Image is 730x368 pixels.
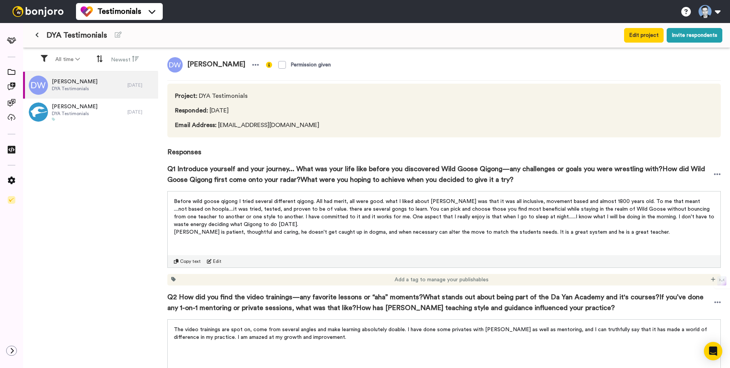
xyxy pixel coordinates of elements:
[175,91,341,101] span: DYA Testimonials
[167,163,714,185] span: Q1 Introduce yourself and your journey... What was your life like before you discovered Wild Goos...
[174,327,709,340] span: The video trainings are spot on, come from several angles and make learning absolutely doable. I ...
[183,57,250,73] span: [PERSON_NAME]
[175,122,216,128] span: Email Address :
[51,53,84,66] button: All time
[180,258,201,264] span: Copy text
[667,28,722,43] button: Invite respondents
[266,62,272,68] img: info-yellow.svg
[175,107,208,114] span: Responded :
[167,137,721,157] span: Responses
[395,276,489,284] span: Add a tag to manage your publishables
[175,93,197,99] span: Project :
[624,28,664,43] button: Edit project
[213,258,221,264] span: Edit
[52,78,97,86] span: [PERSON_NAME]
[52,111,97,117] span: DYA Testimonials
[29,102,48,122] img: a6bb7d2f-746a-4526-90df-663469816bd8.png
[8,196,15,204] img: Checklist.svg
[175,106,341,115] span: [DATE]
[23,99,158,125] a: [PERSON_NAME]DYA Testimonials[DATE]
[167,292,714,313] span: Q2 How did you find the video trainings—any favorite lessons or “aha” moments?What stands out abo...
[167,57,183,73] img: dw.png
[127,109,154,115] div: [DATE]
[46,30,107,41] span: DYA Testimonials
[291,61,331,69] div: Permission given
[23,72,158,99] a: [PERSON_NAME]DYA Testimonials[DATE]
[29,76,48,95] img: dw.png
[9,6,67,17] img: bj-logo-header-white.svg
[106,52,144,67] button: Newest
[127,82,154,88] div: [DATE]
[81,5,93,18] img: tm-color.svg
[175,120,341,130] span: [EMAIL_ADDRESS][DOMAIN_NAME]
[52,86,97,92] span: DYA Testimonials
[174,229,670,235] span: [PERSON_NAME] is patient, thoughtful and caring, he doesn't get caught up in dogma, and when nece...
[174,199,716,227] span: Before wild goose qigong I tried several different qigong. All had merit, all were good. what I l...
[97,6,141,17] span: Testimonials
[704,342,722,360] div: Open Intercom Messenger
[52,103,97,111] span: [PERSON_NAME]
